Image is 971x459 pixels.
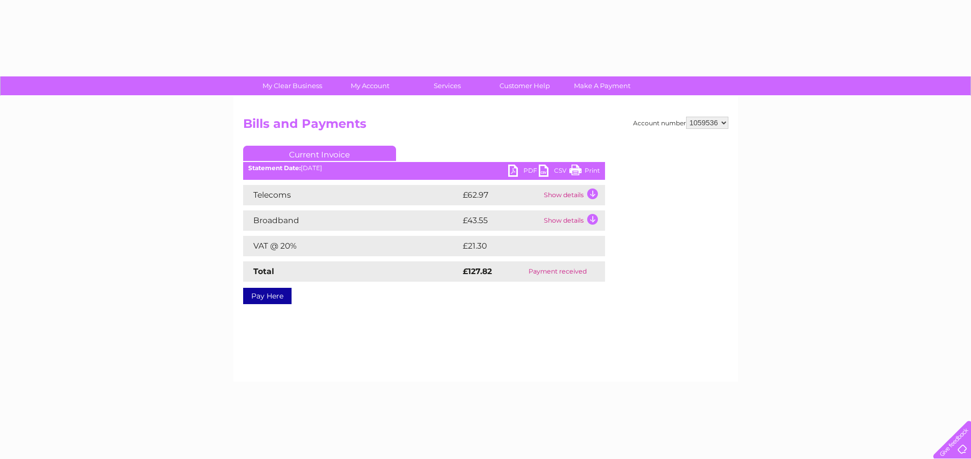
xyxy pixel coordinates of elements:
[253,266,274,276] strong: Total
[243,185,460,205] td: Telecoms
[511,261,605,282] td: Payment received
[463,266,492,276] strong: £127.82
[243,146,396,161] a: Current Invoice
[328,76,412,95] a: My Account
[541,185,605,205] td: Show details
[243,117,728,136] h2: Bills and Payments
[569,165,600,179] a: Print
[243,165,605,172] div: [DATE]
[405,76,489,95] a: Services
[460,236,584,256] td: £21.30
[243,288,292,304] a: Pay Here
[508,165,539,179] a: PDF
[539,165,569,179] a: CSV
[633,117,728,129] div: Account number
[243,236,460,256] td: VAT @ 20%
[560,76,644,95] a: Make A Payment
[460,210,541,231] td: £43.55
[248,164,301,172] b: Statement Date:
[250,76,334,95] a: My Clear Business
[541,210,605,231] td: Show details
[243,210,460,231] td: Broadband
[460,185,541,205] td: £62.97
[483,76,567,95] a: Customer Help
